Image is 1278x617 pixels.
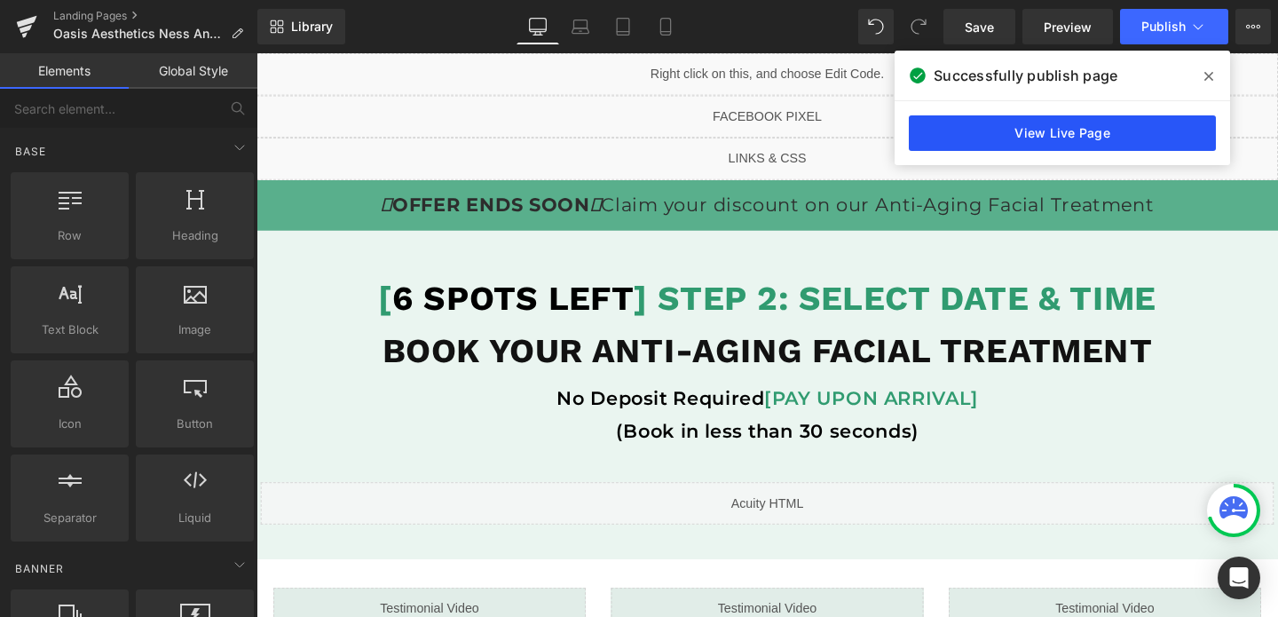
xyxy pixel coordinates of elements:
span: Save [965,18,994,36]
span: Row [16,226,123,245]
span: Separator [16,509,123,527]
a: Global Style [129,53,257,89]
a: View Live Page [909,115,1216,151]
span: Base [13,143,48,160]
b: BOOK YOUR ANTI-AGING FACIAL TREATMENT [132,292,941,334]
p: No Deposit Required [4,345,1069,381]
button: More [1235,9,1271,44]
a: Desktop [517,9,559,44]
a: New Library [257,9,345,44]
strong: [ ] STEP 2: SELECT DATE & TIME [128,237,946,279]
button: Undo [858,9,894,44]
span: Oasis Aesthetics Ness Anti-Aging Facial$59.95 DTB-2 [53,27,224,41]
span: Heading [141,226,248,245]
span: Successfully publish page [934,65,1117,86]
a: Landing Pages [53,9,257,23]
span: Text Block [16,320,123,339]
span: Image [141,320,248,339]
span: Publish [1141,20,1186,34]
p: (Book in less than 30 seconds) [4,380,1069,415]
span: [PAY UPON ARRIVAL] [534,351,759,375]
span: 6 SPOTS LEFT [143,237,397,279]
button: Publish [1120,9,1228,44]
a: Preview [1022,9,1113,44]
span: Button [141,415,248,433]
a: Laptop [559,9,602,44]
span: Icon [16,415,123,433]
span: Liquid [141,509,248,527]
button: Redo [901,9,936,44]
span: Banner [13,560,66,577]
a: Tablet [602,9,644,44]
div: Open Intercom Messenger [1218,557,1260,599]
strong: OFFER ENDS SOON [130,147,362,171]
a: Mobile [644,9,687,44]
span: Preview [1044,18,1092,36]
span: Library [291,19,333,35]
